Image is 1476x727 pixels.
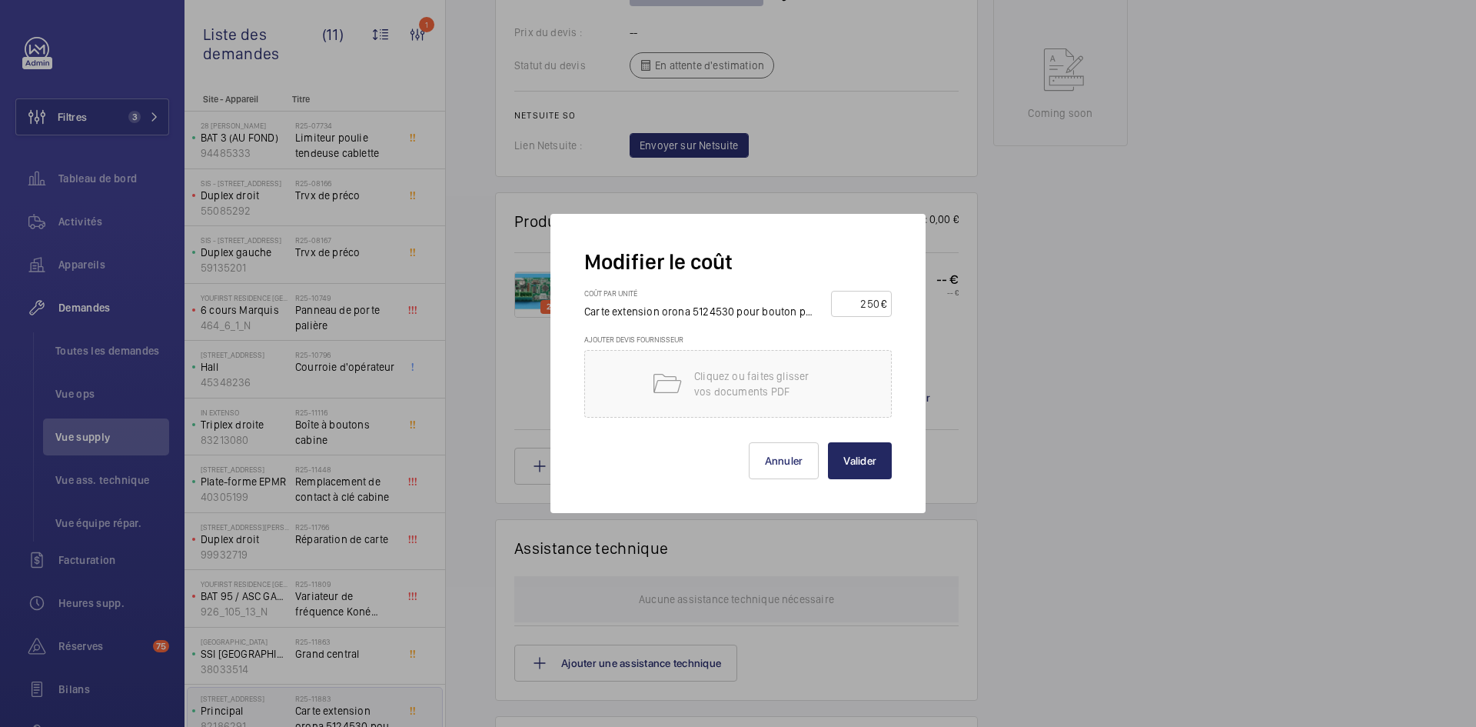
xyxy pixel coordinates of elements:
[828,442,892,479] button: Valider
[584,305,851,318] span: Carte extension orona 5124530 pour bouton palier au -1
[881,296,886,312] div: €
[694,369,825,399] p: Cliquez ou faites glisser vos documents PDF
[749,442,819,479] button: Annuler
[584,335,892,350] h3: Ajouter devis fournisseur
[584,288,831,304] h3: Coût par unité
[584,248,892,276] h2: Modifier le coût
[836,292,881,316] input: --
